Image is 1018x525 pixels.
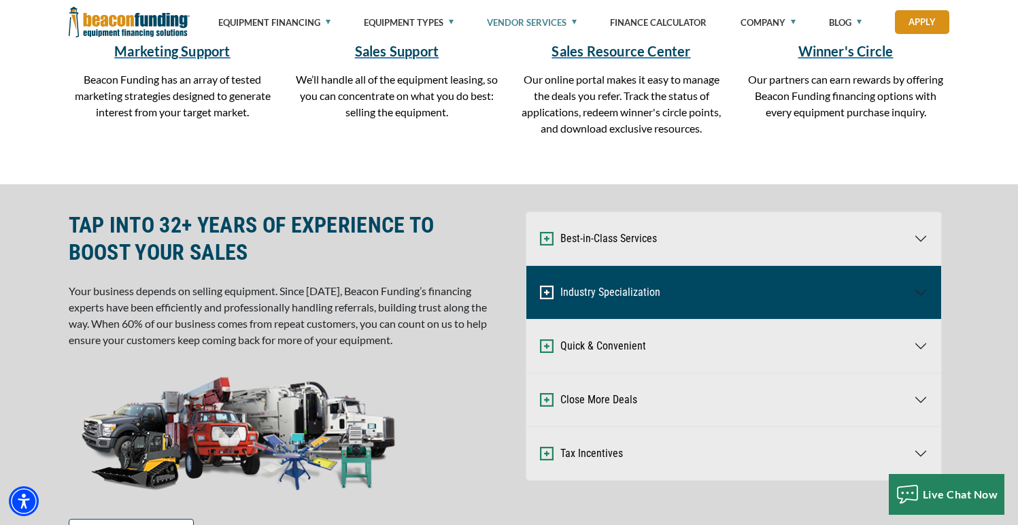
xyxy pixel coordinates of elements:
[526,320,941,373] button: Quick & Convenient
[526,427,941,480] button: Tax Incentives
[522,73,721,135] span: Our online portal makes it easy to manage the deals you refer. Track the status of applications, ...
[540,286,554,299] img: Expand and Collapse Icon
[889,474,1005,515] button: Live Chat Now
[742,41,950,61] a: Winner's Circle
[9,486,39,516] div: Accessibility Menu
[518,41,726,61] a: Sales Resource Center
[923,488,998,501] span: Live Chat Now
[895,10,949,34] a: Apply
[293,41,501,61] a: Sales Support
[526,373,941,426] button: Close More Deals
[69,355,409,505] img: Equipment collage - tow truck, skid steer, screen printer, embroidery machine, pumper truck, buck...
[296,73,498,118] span: We’ll handle all of the equipment leasing, so you can concentrate on what you do best: selling th...
[526,266,941,319] button: Industry Specialization
[540,232,554,245] img: Expand and Collapse Icon
[69,41,277,61] a: Marketing Support
[75,73,271,118] span: Beacon Funding has an array of tested marketing strategies designed to generate interest from you...
[540,447,554,460] img: Expand and Collapse Icon
[69,283,501,348] p: Your business depends on selling equipment. Since [DATE], Beacon Funding’s financing experts have...
[748,73,943,118] span: Our partners can earn rewards by offering Beacon Funding financing options with every equipment p...
[526,212,941,265] button: Best-in-Class Services
[540,393,554,407] img: Expand and Collapse Icon
[540,339,554,353] img: Expand and Collapse Icon
[69,211,501,266] h3: TAP INTO 32+ YEARS OF EXPERIENCE TO BOOST YOUR SALES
